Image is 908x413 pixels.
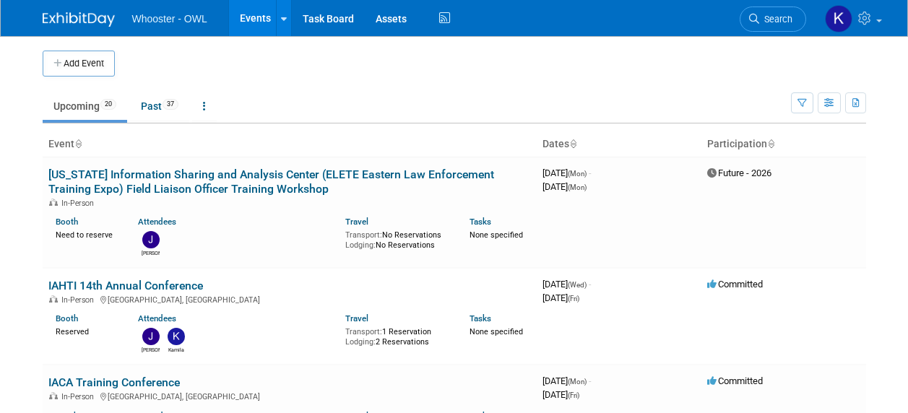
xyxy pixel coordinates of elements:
[43,132,537,157] th: Event
[48,390,531,401] div: [GEOGRAPHIC_DATA], [GEOGRAPHIC_DATA]
[345,324,448,347] div: 1 Reservation 2 Reservations
[707,375,763,386] span: Committed
[142,231,160,248] img: Julia Haber
[142,248,160,257] div: Julia Haber
[167,345,185,354] div: Kamila Castaneda
[74,138,82,149] a: Sort by Event Name
[470,230,523,240] span: None specified
[589,168,591,178] span: -
[707,168,771,178] span: Future - 2026
[345,327,382,336] span: Transport:
[542,375,591,386] span: [DATE]
[49,199,58,206] img: In-Person Event
[542,279,591,290] span: [DATE]
[825,5,852,32] img: Kamila Castaneda
[345,230,382,240] span: Transport:
[589,279,591,290] span: -
[49,295,58,303] img: In-Person Event
[470,217,491,227] a: Tasks
[568,281,587,289] span: (Wed)
[542,168,591,178] span: [DATE]
[568,295,579,303] span: (Fri)
[568,170,587,178] span: (Mon)
[142,345,160,354] div: Julia Haber
[568,183,587,191] span: (Mon)
[345,217,368,227] a: Travel
[49,392,58,399] img: In-Person Event
[163,99,178,110] span: 37
[345,337,376,347] span: Lodging:
[470,327,523,336] span: None specified
[48,168,494,196] a: [US_STATE] Information Sharing and Analysis Center (ELETE Eastern Law Enforcement Training Expo) ...
[48,279,203,292] a: IAHTI 14th Annual Conference
[542,292,579,303] span: [DATE]
[138,217,176,227] a: Attendees
[542,389,579,400] span: [DATE]
[470,313,491,323] a: Tasks
[56,313,78,323] a: Booth
[542,181,587,192] span: [DATE]
[568,391,579,399] span: (Fri)
[138,313,176,323] a: Attendees
[589,375,591,386] span: -
[759,14,792,25] span: Search
[100,99,116,110] span: 20
[56,227,117,240] div: Need to reserve
[43,12,115,27] img: ExhibitDay
[142,328,160,345] img: Julia Haber
[56,324,117,337] div: Reserved
[61,392,98,401] span: In-Person
[345,227,448,250] div: No Reservations No Reservations
[56,217,78,227] a: Booth
[568,378,587,386] span: (Mon)
[61,295,98,305] span: In-Person
[132,13,207,25] span: Whooster - OWL
[537,132,701,157] th: Dates
[707,279,763,290] span: Committed
[701,132,866,157] th: Participation
[48,293,531,305] div: [GEOGRAPHIC_DATA], [GEOGRAPHIC_DATA]
[345,313,368,323] a: Travel
[767,138,774,149] a: Sort by Participation Type
[740,6,806,32] a: Search
[130,92,189,120] a: Past37
[569,138,576,149] a: Sort by Start Date
[61,199,98,208] span: In-Person
[168,328,185,345] img: Kamila Castaneda
[345,240,376,250] span: Lodging:
[48,375,180,389] a: IACA Training Conference
[43,51,115,77] button: Add Event
[43,92,127,120] a: Upcoming20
